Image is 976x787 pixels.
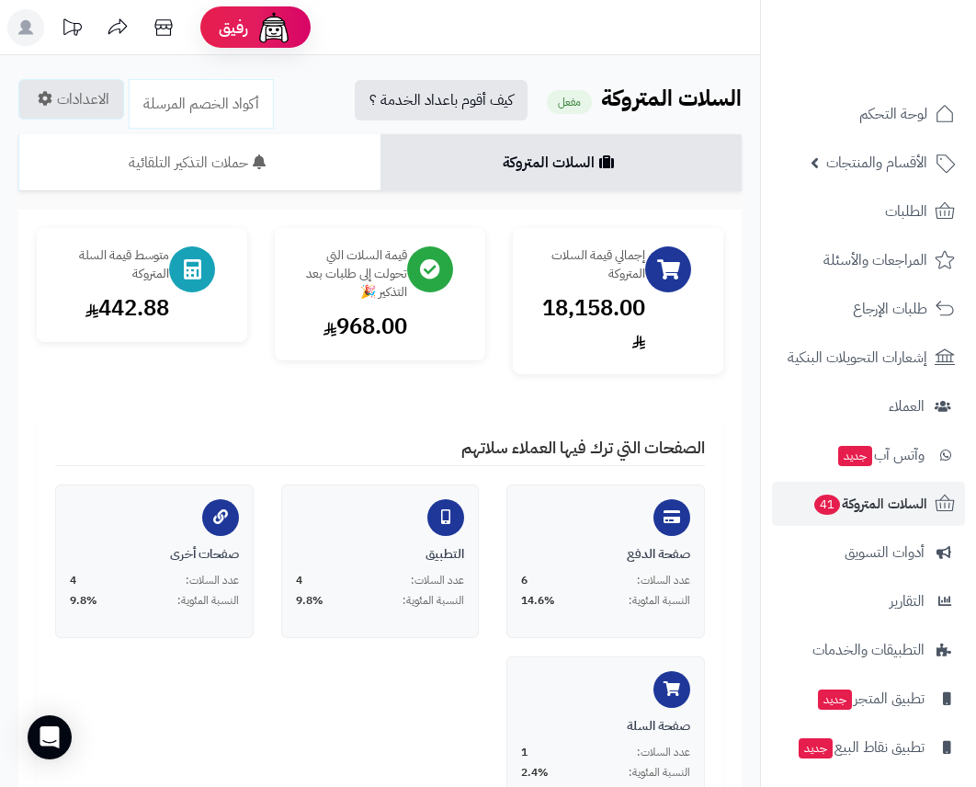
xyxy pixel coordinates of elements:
a: لوحة التحكم [772,92,965,136]
span: المراجعات والأسئلة [823,247,927,273]
span: رفيق [219,17,248,39]
a: المراجعات والأسئلة [772,238,965,282]
span: 6 [521,573,528,588]
div: صفحة السلة [521,717,690,736]
span: تطبيق نقاط البيع [797,735,925,760]
div: صفحات أخرى [70,545,239,564]
span: السلات المتروكة [812,491,927,517]
h4: الصفحات التي ترك فيها العملاء سلاتهم [55,439,705,467]
a: حملات التذكير التلقائية [18,134,380,191]
a: السلات المتروكة [380,134,743,191]
b: السلات المتروكة [601,82,742,115]
a: طلبات الإرجاع [772,287,965,331]
span: عدد السلات: [637,745,690,760]
div: صفحة الدفع [521,545,690,564]
span: تطبيق المتجر [816,686,925,712]
span: النسبة المئوية: [177,593,239,609]
span: وآتس آب [836,442,925,468]
span: 41 [814,495,840,515]
span: 1 [521,745,528,760]
span: التقارير [890,588,925,614]
a: وآتس آبجديد [772,433,965,477]
a: السلات المتروكة41 [772,482,965,526]
div: 968.00 [293,311,407,342]
a: تحديثات المنصة [49,9,95,51]
div: قيمة السلات التي تحولت إلى طلبات بعد التذكير 🎉 [293,246,407,302]
span: 2.4% [521,765,549,781]
a: الاعدادات [18,79,124,120]
small: مفعل [547,90,592,114]
a: أكواد الخصم المرسلة [129,79,274,129]
span: 4 [296,573,302,588]
a: تطبيق نقاط البيعجديد [772,725,965,770]
a: العملاء [772,384,965,428]
a: التطبيقات والخدمات [772,628,965,672]
span: لوحة التحكم [859,101,927,127]
span: النسبة المئوية: [403,593,464,609]
img: logo-2.png [851,14,959,52]
span: التطبيقات والخدمات [812,637,925,663]
div: متوسط قيمة السلة المتروكة [55,246,169,283]
span: إشعارات التحويلات البنكية [788,345,927,371]
div: Open Intercom Messenger [28,715,72,759]
div: 18,158.00 [531,292,645,356]
a: تطبيق المتجرجديد [772,677,965,721]
a: التقارير [772,579,965,623]
span: النسبة المئوية: [629,765,690,781]
span: العملاء [889,393,925,419]
a: كيف أقوم باعداد الخدمة ؟ [355,80,528,120]
span: عدد السلات: [186,573,239,588]
div: إجمالي قيمة السلات المتروكة [531,246,645,283]
span: أدوات التسويق [845,540,925,565]
span: عدد السلات: [637,573,690,588]
span: جديد [799,738,833,758]
span: 9.8% [296,593,323,609]
img: ai-face.png [255,9,292,46]
div: التطبيق [296,545,465,564]
span: جديد [838,446,872,466]
span: الطلبات [885,199,927,224]
a: إشعارات التحويلات البنكية [772,336,965,380]
span: طلبات الإرجاع [853,296,927,322]
span: جديد [818,690,852,710]
span: عدد السلات: [411,573,464,588]
span: 9.8% [70,593,97,609]
span: النسبة المئوية: [629,593,690,609]
a: أدوات التسويق [772,530,965,575]
a: الطلبات [772,189,965,234]
div: 442.88 [55,292,169,324]
span: 14.6% [521,593,555,609]
span: 4 [70,573,76,588]
span: الأقسام والمنتجات [826,150,927,176]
